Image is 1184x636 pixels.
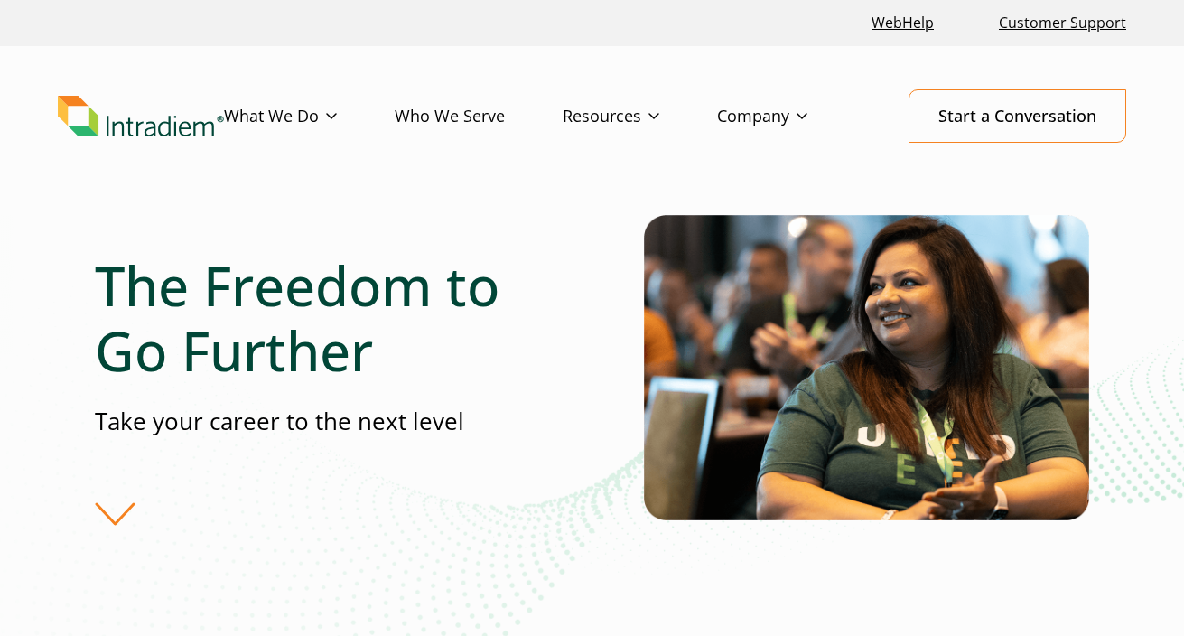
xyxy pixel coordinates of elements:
[224,90,395,143] a: What We Do
[58,96,224,136] a: Link to homepage of Intradiem
[563,90,717,143] a: Resources
[395,90,563,143] a: Who We Serve
[95,253,533,383] h1: The Freedom to Go Further
[864,4,941,42] a: Link opens in a new window
[909,89,1126,143] a: Start a Conversation
[992,4,1133,42] a: Customer Support
[717,90,865,143] a: Company
[58,96,224,136] img: Intradiem
[95,405,533,438] p: Take your career to the next level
